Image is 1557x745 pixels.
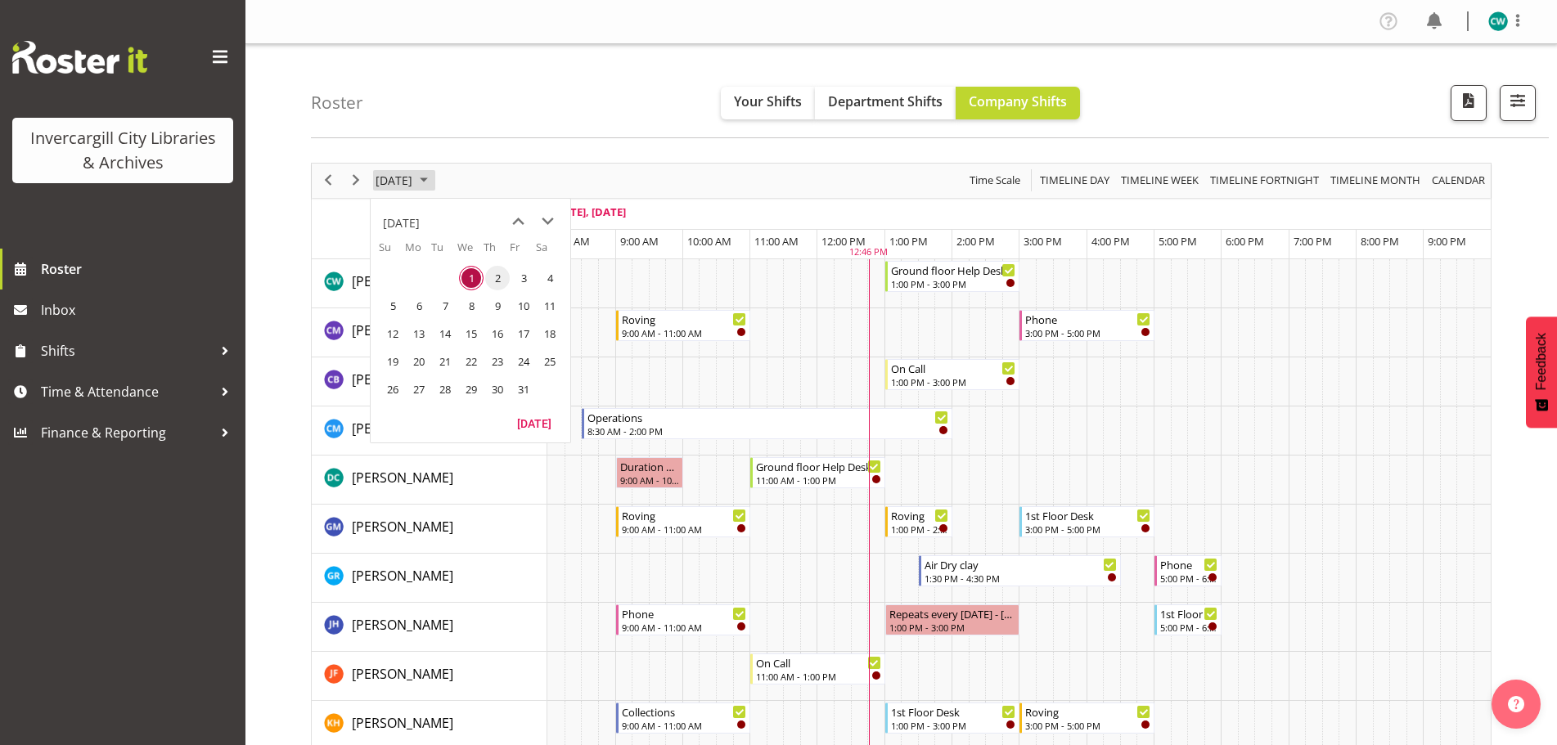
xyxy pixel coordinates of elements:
[889,621,1016,634] div: 1:00 PM - 3:00 PM
[511,321,536,346] span: Friday, October 17, 2025
[484,240,510,264] th: Th
[582,408,952,439] div: Cindy Mulrooney"s event - Operations Begin From Wednesday, October 1, 2025 at 8:30:00 AM GMT+13:0...
[1118,170,1202,191] button: Timeline Week
[407,349,431,374] span: Monday, October 20, 2025
[616,310,751,341] div: Chamique Mamolo"s event - Roving Begin From Wednesday, October 1, 2025 at 9:00:00 AM GMT+13:00 En...
[485,377,510,402] span: Thursday, October 30, 2025
[1534,333,1549,390] span: Feedback
[551,204,626,219] span: [DATE], [DATE]
[1019,702,1154,734] div: Kaela Harley"s event - Roving Begin From Wednesday, October 1, 2025 at 3:00:00 PM GMT+13:00 Ends ...
[1361,234,1399,249] span: 8:00 PM
[1329,170,1422,191] span: Timeline Month
[506,411,562,434] button: Today
[312,308,547,357] td: Chamique Mamolo resource
[433,349,457,374] span: Tuesday, October 21, 2025
[1526,316,1557,428] button: Feedback - Show survey
[380,377,405,402] span: Sunday, October 26, 2025
[41,339,213,363] span: Shifts
[511,294,536,318] span: Friday, October 10, 2025
[317,170,340,191] button: Previous
[459,321,484,346] span: Wednesday, October 15, 2025
[891,277,1016,290] div: 1:00 PM - 3:00 PM
[312,259,547,308] td: Catherine Wilson resource
[891,523,948,536] div: 1:00 PM - 2:00 PM
[29,126,217,175] div: Invercargill City Libraries & Archives
[533,207,562,236] button: next month
[956,87,1080,119] button: Company Shifts
[345,170,367,191] button: Next
[370,164,438,198] div: October 1, 2025
[433,321,457,346] span: Tuesday, October 14, 2025
[891,703,1016,720] div: 1st Floor Desk
[433,294,457,318] span: Tuesday, October 7, 2025
[352,321,453,340] a: [PERSON_NAME]
[1430,170,1487,191] span: calendar
[431,240,457,264] th: Tu
[622,507,747,523] div: Roving
[407,294,431,318] span: Monday, October 6, 2025
[311,93,363,112] h4: Roster
[1025,326,1150,339] div: 3:00 PM - 5:00 PM
[1294,234,1332,249] span: 7:00 PM
[352,272,453,291] a: [PERSON_NAME]
[352,419,453,438] a: [PERSON_NAME]
[1025,523,1150,536] div: 3:00 PM - 5:00 PM
[616,702,751,734] div: Kaela Harley"s event - Collections Begin From Wednesday, October 1, 2025 at 9:00:00 AM GMT+13:00 ...
[352,469,453,487] span: [PERSON_NAME]
[352,714,453,732] span: [PERSON_NAME]
[1037,170,1113,191] button: Timeline Day
[1160,605,1217,622] div: 1st Floor Desk
[620,473,679,487] div: 9:00 AM - 10:00 AM
[41,298,237,322] span: Inbox
[622,605,747,622] div: Phone
[956,234,995,249] span: 2:00 PM
[1451,85,1487,121] button: Download a PDF of the roster for the current day
[1119,170,1200,191] span: Timeline Week
[1025,311,1150,327] div: Phone
[1025,507,1150,523] div: 1st Floor Desk
[459,377,484,402] span: Wednesday, October 29, 2025
[352,370,453,388] span: [PERSON_NAME]
[1428,234,1466,249] span: 9:00 PM
[510,240,536,264] th: Fr
[352,566,453,586] a: [PERSON_NAME]
[457,240,484,264] th: We
[485,321,510,346] span: Thursday, October 16, 2025
[756,473,881,487] div: 11:00 AM - 1:00 PM
[352,420,453,438] span: [PERSON_NAME]
[734,92,802,110] span: Your Shifts
[1429,170,1488,191] button: Month
[511,266,536,290] span: Friday, October 3, 2025
[622,703,747,720] div: Collections
[1024,234,1062,249] span: 3:00 PM
[503,207,533,236] button: previous month
[891,375,1016,388] div: 1:00 PM - 3:00 PM
[405,240,431,264] th: Mo
[891,719,1016,732] div: 1:00 PM - 3:00 PM
[620,234,659,249] span: 9:00 AM
[380,321,405,346] span: Sunday, October 12, 2025
[352,468,453,487] a: [PERSON_NAME]
[352,272,453,290] span: [PERSON_NAME]
[352,665,453,683] span: [PERSON_NAME]
[891,507,948,523] div: Roving
[756,654,881,671] div: On Call
[383,207,420,240] div: title
[12,41,147,74] img: Rosterit website logo
[622,523,747,536] div: 9:00 AM - 11:00 AM
[485,294,510,318] span: Thursday, October 9, 2025
[312,652,547,701] td: Joanne Forbes resource
[1160,572,1217,585] div: 5:00 PM - 6:00 PM
[885,261,1020,292] div: Catherine Wilson"s event - Ground floor Help Desk Begin From Wednesday, October 1, 2025 at 1:00:0...
[616,457,683,488] div: Donald Cunningham"s event - Duration 1 hours - Donald Cunningham Begin From Wednesday, October 1,...
[616,506,751,537] div: Gabriel McKay Smith"s event - Roving Begin From Wednesday, October 1, 2025 at 9:00:00 AM GMT+13:0...
[352,518,453,536] span: [PERSON_NAME]
[889,605,1016,622] div: Repeats every [DATE] - [PERSON_NAME]
[459,266,484,290] span: Wednesday, October 1, 2025
[1160,621,1217,634] div: 5:00 PM - 6:00 PM
[380,349,405,374] span: Sunday, October 19, 2025
[1208,170,1321,191] span: Timeline Fortnight
[1208,170,1322,191] button: Fortnight
[373,170,435,191] button: October 2025
[485,349,510,374] span: Thursday, October 23, 2025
